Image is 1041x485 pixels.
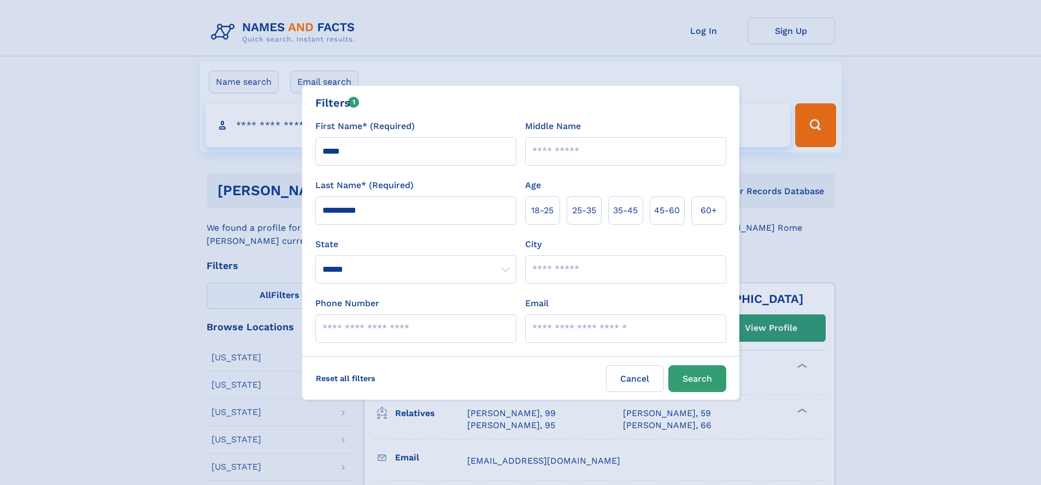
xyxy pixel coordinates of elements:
[315,120,415,133] label: First Name* (Required)
[701,204,717,217] span: 60+
[525,297,549,310] label: Email
[525,120,581,133] label: Middle Name
[315,238,516,251] label: State
[654,204,680,217] span: 45‑60
[572,204,596,217] span: 25‑35
[315,297,379,310] label: Phone Number
[309,365,383,391] label: Reset all filters
[613,204,638,217] span: 35‑45
[525,238,542,251] label: City
[525,179,541,192] label: Age
[315,95,360,111] div: Filters
[668,365,726,392] button: Search
[315,179,414,192] label: Last Name* (Required)
[606,365,664,392] label: Cancel
[531,204,554,217] span: 18‑25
